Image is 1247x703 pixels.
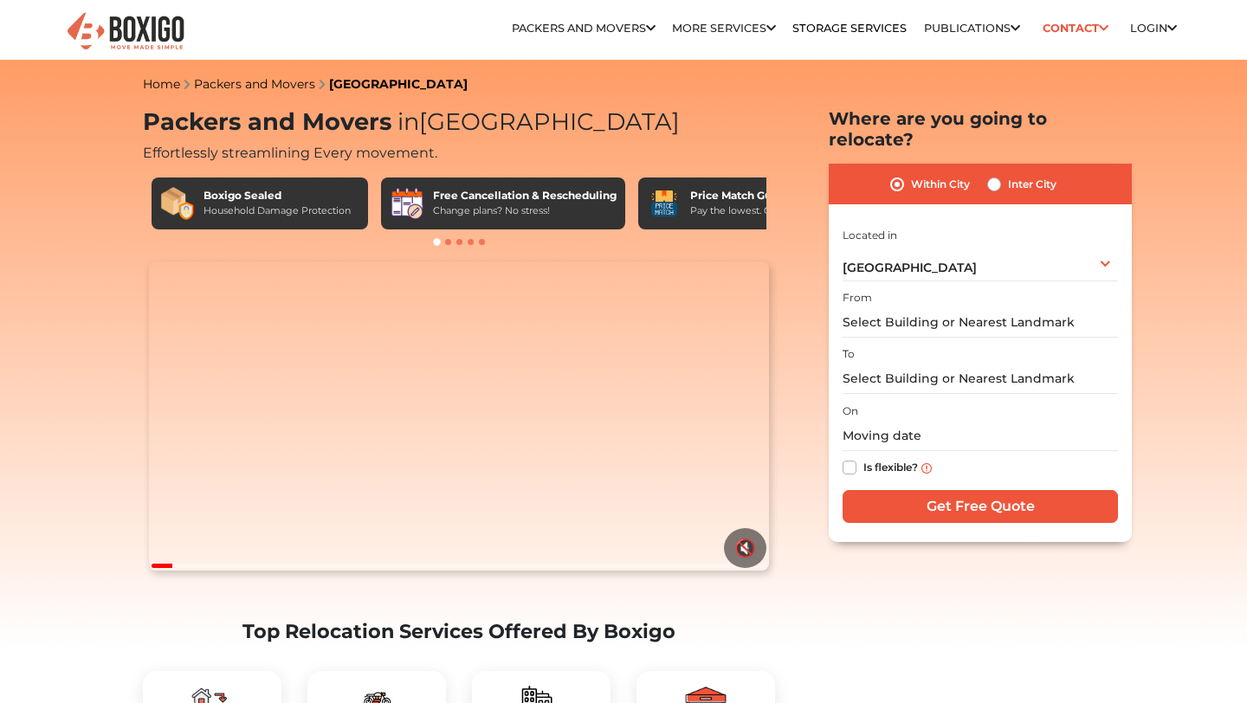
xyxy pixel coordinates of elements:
[647,186,682,221] img: Price Match Guarantee
[921,463,932,474] img: info
[143,620,775,643] h2: Top Relocation Services Offered By Boxigo
[924,22,1020,35] a: Publications
[843,421,1118,451] input: Moving date
[863,457,918,475] label: Is flexible?
[143,145,437,161] span: Effortlessly streamlining Every movement.
[65,10,186,53] img: Boxigo
[911,174,970,195] label: Within City
[1008,174,1056,195] label: Inter City
[843,403,858,419] label: On
[843,228,897,243] label: Located in
[160,186,195,221] img: Boxigo Sealed
[829,108,1132,150] h2: Where are you going to relocate?
[843,307,1118,338] input: Select Building or Nearest Landmark
[512,22,656,35] a: Packers and Movers
[724,528,766,568] button: 🔇
[843,290,872,306] label: From
[843,364,1118,394] input: Select Building or Nearest Landmark
[329,76,468,92] a: [GEOGRAPHIC_DATA]
[690,188,822,203] div: Price Match Guarantee
[194,76,315,92] a: Packers and Movers
[149,261,768,571] video: Your browser does not support the video tag.
[391,107,680,136] span: [GEOGRAPHIC_DATA]
[672,22,776,35] a: More services
[433,203,617,218] div: Change plans? No stress!
[792,22,907,35] a: Storage Services
[204,188,351,203] div: Boxigo Sealed
[204,203,351,218] div: Household Damage Protection
[1130,22,1177,35] a: Login
[390,186,424,221] img: Free Cancellation & Rescheduling
[843,490,1118,523] input: Get Free Quote
[397,107,419,136] span: in
[690,203,822,218] div: Pay the lowest. Guaranteed!
[143,108,775,137] h1: Packers and Movers
[1037,15,1114,42] a: Contact
[143,76,180,92] a: Home
[433,188,617,203] div: Free Cancellation & Rescheduling
[843,346,855,362] label: To
[843,260,977,275] span: [GEOGRAPHIC_DATA]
